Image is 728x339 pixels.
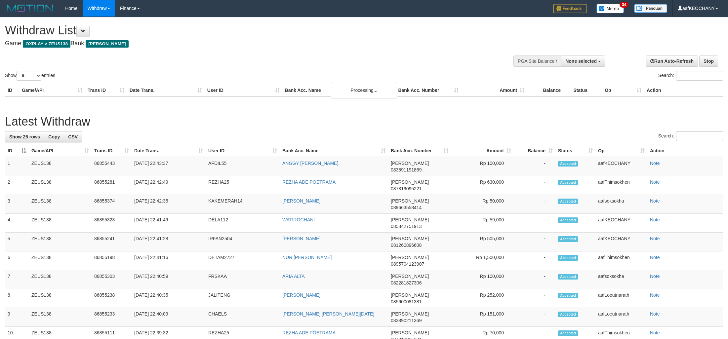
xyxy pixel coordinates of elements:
span: [PERSON_NAME] [391,236,429,241]
th: Op [602,84,644,96]
a: Note [650,198,660,204]
button: None selected [561,56,605,67]
td: [DATE] 22:42:49 [132,176,206,195]
td: 86855241 [92,233,132,251]
td: ZEUS138 [29,176,92,195]
th: Action [647,145,723,157]
td: Rp 59,000 [451,214,514,233]
td: REZHA25 [206,176,280,195]
td: ZEUS138 [29,195,92,214]
td: [DATE] 22:40:35 [132,289,206,308]
td: aafKEOCHANY [595,233,647,251]
a: Note [650,255,660,260]
td: - [514,176,555,195]
span: Accepted [558,274,578,280]
span: 34 [620,2,628,8]
th: Status: activate to sort column ascending [555,145,595,157]
td: - [514,308,555,327]
span: CSV [68,134,78,139]
td: 86855323 [92,214,132,233]
td: [DATE] 22:40:09 [132,308,206,327]
input: Search: [676,71,723,81]
a: Note [650,274,660,279]
td: Rp 50,000 [451,195,514,214]
td: aafLoeutnarath [595,289,647,308]
a: Note [650,311,660,317]
th: Action [644,84,723,96]
h1: Withdraw List [5,24,479,37]
th: Bank Acc. Name [282,84,396,96]
td: 4 [5,214,29,233]
td: 7 [5,270,29,289]
td: - [514,289,555,308]
a: REZHA ADE POETRAMA [282,179,336,185]
td: [DATE] 22:40:59 [132,270,206,289]
td: aafsoksokha [595,195,647,214]
img: panduan.png [634,4,667,13]
th: Bank Acc. Number: activate to sort column ascending [388,145,451,157]
a: Stop [699,56,718,67]
td: JALITENG [206,289,280,308]
span: Copy 087819095221 to clipboard [391,186,422,191]
td: AFDIL55 [206,157,280,176]
span: Accepted [558,180,578,185]
td: IRFAN2504 [206,233,280,251]
td: aafKEOCHANY [595,214,647,233]
td: ZEUS138 [29,251,92,270]
span: OXPLAY > ZEUS138 [23,40,70,48]
a: ANGGY [PERSON_NAME] [282,161,338,166]
td: 86855374 [92,195,132,214]
td: DELA112 [206,214,280,233]
td: aafThimsokhen [595,251,647,270]
span: Accepted [558,330,578,336]
label: Search: [658,131,723,141]
input: Search: [676,131,723,141]
td: 86855303 [92,270,132,289]
td: - [514,157,555,176]
td: ZEUS138 [29,289,92,308]
span: [PERSON_NAME] [391,198,429,204]
span: Accepted [558,236,578,242]
a: [PERSON_NAME] [282,236,320,241]
td: Rp 630,000 [451,176,514,195]
th: Amount: activate to sort column ascending [451,145,514,157]
h4: Game: Bank: [5,40,479,47]
div: PGA Site Balance / [513,56,561,67]
td: 9 [5,308,29,327]
a: [PERSON_NAME] [282,198,320,204]
a: WATIROCHANI [282,217,315,222]
td: ZEUS138 [29,308,92,327]
td: 86855238 [92,289,132,308]
td: DETAM2727 [206,251,280,270]
span: [PERSON_NAME] [391,292,429,298]
span: Accepted [558,255,578,261]
div: Processing... [331,82,397,98]
th: Game/API: activate to sort column ascending [29,145,92,157]
a: Note [650,236,660,241]
span: [PERSON_NAME] [391,217,429,222]
span: Copy 089663558414 to clipboard [391,205,422,210]
td: ZEUS138 [29,157,92,176]
span: Copy 0895704123907 to clipboard [391,261,424,267]
td: - [514,251,555,270]
td: ZEUS138 [29,233,92,251]
span: [PERSON_NAME] [391,330,429,335]
a: ARIA ALTA [282,274,305,279]
th: Balance [527,84,571,96]
td: 86855443 [92,157,132,176]
td: aafsoksokha [595,270,647,289]
th: Balance: activate to sort column ascending [514,145,555,157]
a: Note [650,179,660,185]
span: Accepted [558,199,578,204]
th: User ID: activate to sort column ascending [206,145,280,157]
td: Rp 151,000 [451,308,514,327]
td: ZEUS138 [29,214,92,233]
span: [PERSON_NAME] [391,161,429,166]
td: aafKEOCHANY [595,157,647,176]
a: CSV [64,131,82,142]
a: Note [650,330,660,335]
a: REZHA ADE POETRAMA [282,330,336,335]
a: NUR [PERSON_NAME] [282,255,332,260]
td: [DATE] 22:42:35 [132,195,206,214]
span: Accepted [558,217,578,223]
